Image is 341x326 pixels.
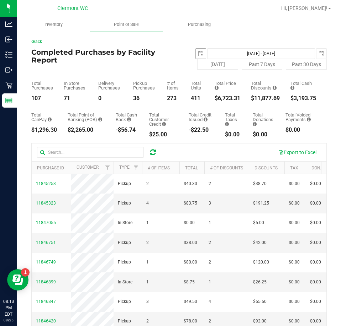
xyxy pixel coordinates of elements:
[31,48,179,64] h4: Completed Purchases by Facility Report
[133,81,156,90] div: Pickup Purchases
[64,81,88,90] div: In Store Purchases
[273,146,321,158] button: Export to Excel
[5,21,12,28] inline-svg: Analytics
[289,200,300,207] span: $0.00
[225,132,242,137] div: $0.00
[209,239,211,246] span: 2
[310,318,321,325] span: $0.00
[119,165,130,170] a: Type
[118,200,131,207] span: Pickup
[184,318,197,325] span: $78.00
[184,200,197,207] span: $83.75
[5,97,12,104] inline-svg: Reports
[204,117,208,122] i: Sum of all account credit issued for all refunds from returned purchases in the date range.
[209,318,211,325] span: 2
[3,298,14,317] p: 08:13 PM EDT
[310,239,321,246] span: $0.00
[146,180,149,187] span: 2
[253,180,267,187] span: $38.70
[209,279,211,286] span: 1
[209,200,211,207] span: 3
[191,81,204,90] div: Total Units
[162,122,166,126] i: Sum of the successful, non-voided payments using account credit for all purchases in the date range.
[289,259,300,266] span: $0.00
[184,180,197,187] span: $40.30
[37,165,64,170] a: Purchase ID
[146,259,149,266] span: 1
[31,81,53,90] div: Total Purchases
[146,219,149,226] span: 1
[253,219,264,226] span: $5.00
[225,113,242,126] div: Total Taxes
[289,279,300,286] span: $0.00
[289,239,300,246] span: $0.00
[311,165,332,170] a: Donation
[31,113,57,122] div: Total CanPay
[251,96,280,101] div: $11,877.69
[146,318,149,325] span: 2
[253,279,267,286] span: $26.25
[5,66,12,74] inline-svg: Outbound
[98,96,122,101] div: 0
[31,96,53,101] div: 107
[64,96,88,101] div: 71
[116,127,138,133] div: -$56.74
[209,219,211,226] span: 1
[184,298,197,305] span: $49.50
[133,96,156,101] div: 36
[102,162,114,174] a: Filter
[185,165,198,170] a: Total
[197,59,238,70] button: [DATE]
[77,165,99,170] a: Customer
[149,113,178,126] div: Total Customer Credit
[184,239,197,246] span: $38.00
[184,279,195,286] span: $8.75
[31,127,57,133] div: $1,296.30
[253,259,269,266] span: $120.00
[189,113,214,122] div: Total Credit Issued
[253,200,269,207] span: $191.25
[167,81,180,90] div: # of Items
[184,259,197,266] span: $80.00
[149,132,178,137] div: $25.00
[68,127,105,133] div: $2,265.00
[255,165,278,170] a: Discounts
[310,180,321,187] span: $0.00
[184,219,195,226] span: $0.00
[191,96,204,101] div: 411
[290,165,298,170] a: Tax
[290,86,294,90] i: Sum of the successful, non-voided cash payment transactions for all purchases in the date range. ...
[210,165,243,170] a: # of Discounts
[127,117,131,122] i: Sum of the cash-back amounts from rounded-up electronic payments for all purchases in the date ra...
[36,319,56,324] span: 11846420
[98,117,102,122] i: Sum of the successful, non-voided point-of-banking payment transactions, both via payment termina...
[209,298,211,305] span: 4
[225,122,229,126] i: Sum of the total taxes for all purchases in the date range.
[215,81,240,90] div: Total Price
[189,127,214,133] div: -$22.50
[286,59,327,70] button: Past 30 Days
[310,200,321,207] span: $0.00
[307,117,311,122] i: Sum of all voided payment transaction amounts, excluding tips and transaction fees, for all purch...
[253,298,267,305] span: $65.50
[118,219,132,226] span: In-Store
[285,113,316,122] div: Total Voided Payments
[21,268,30,277] iframe: Resource center unread badge
[104,21,148,28] span: Point of Sale
[290,81,316,90] div: Total Cash
[163,17,236,32] a: Purchasing
[289,298,300,305] span: $0.00
[118,298,131,305] span: Pickup
[289,180,300,187] span: $0.00
[242,59,283,70] button: Past 7 Days
[35,21,72,28] span: Inventory
[196,49,206,59] span: select
[148,165,170,170] a: # of Items
[215,86,219,90] i: Sum of the total prices of all purchases in the date range.
[310,298,321,305] span: $0.00
[209,259,211,266] span: 2
[36,181,56,186] span: 11845253
[48,117,52,122] i: Sum of the successful, non-voided CanPay payment transactions for all purchases in the date range.
[118,318,131,325] span: Pickup
[310,259,321,266] span: $0.00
